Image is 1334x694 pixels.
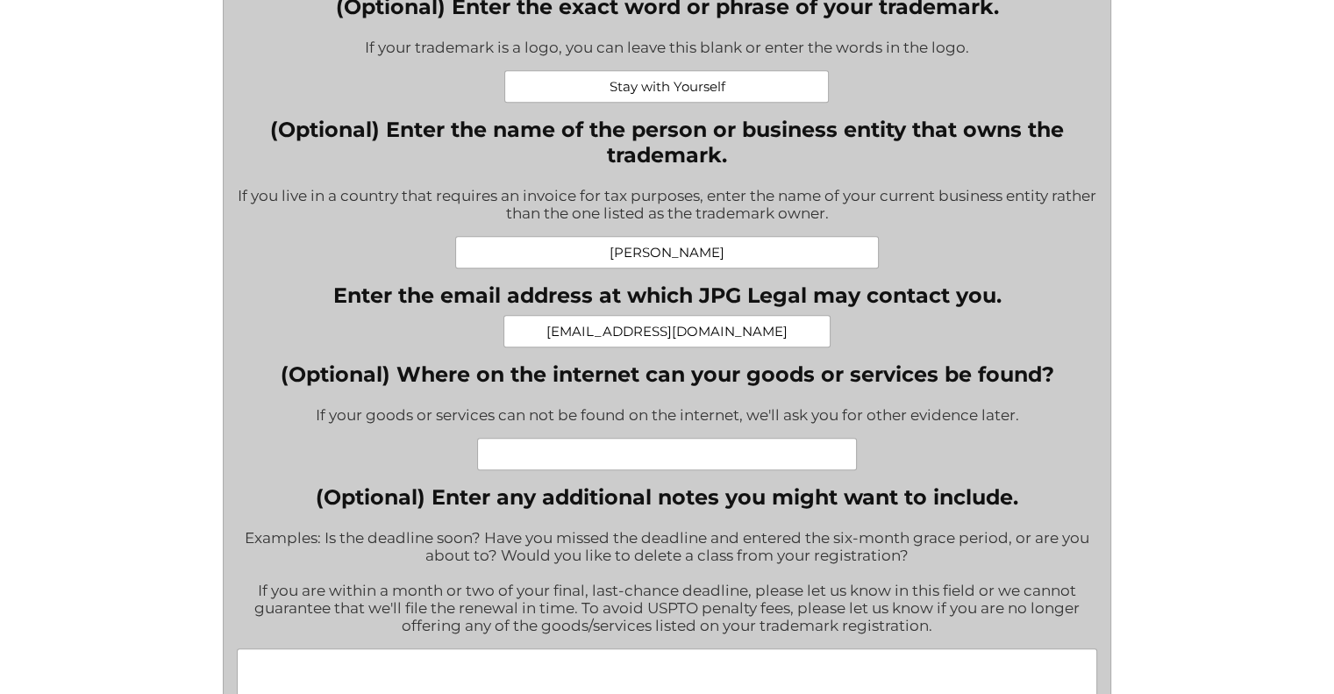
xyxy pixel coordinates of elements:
[237,117,1097,168] label: (Optional) Enter the name of the person or business entity that owns the trademark.
[237,484,1097,510] label: (Optional) Enter any additional notes you might want to include.
[280,361,1053,387] label: (Optional) Where on the internet can your goods or services be found?
[237,518,1097,648] div: Examples: Is the deadline soon? Have you missed the deadline and entered the six-month grace peri...
[237,175,1097,236] div: If you live in a country that requires an invoice for tax purposes, enter the name of your curren...
[332,283,1001,308] label: Enter the email address at which JPG Legal may contact you.
[280,395,1053,438] div: If your goods or services can not be found on the internet, we'll ask you for other evidence later.
[335,27,998,70] div: If your trademark is a logo, you can leave this blank or enter the words in the logo.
